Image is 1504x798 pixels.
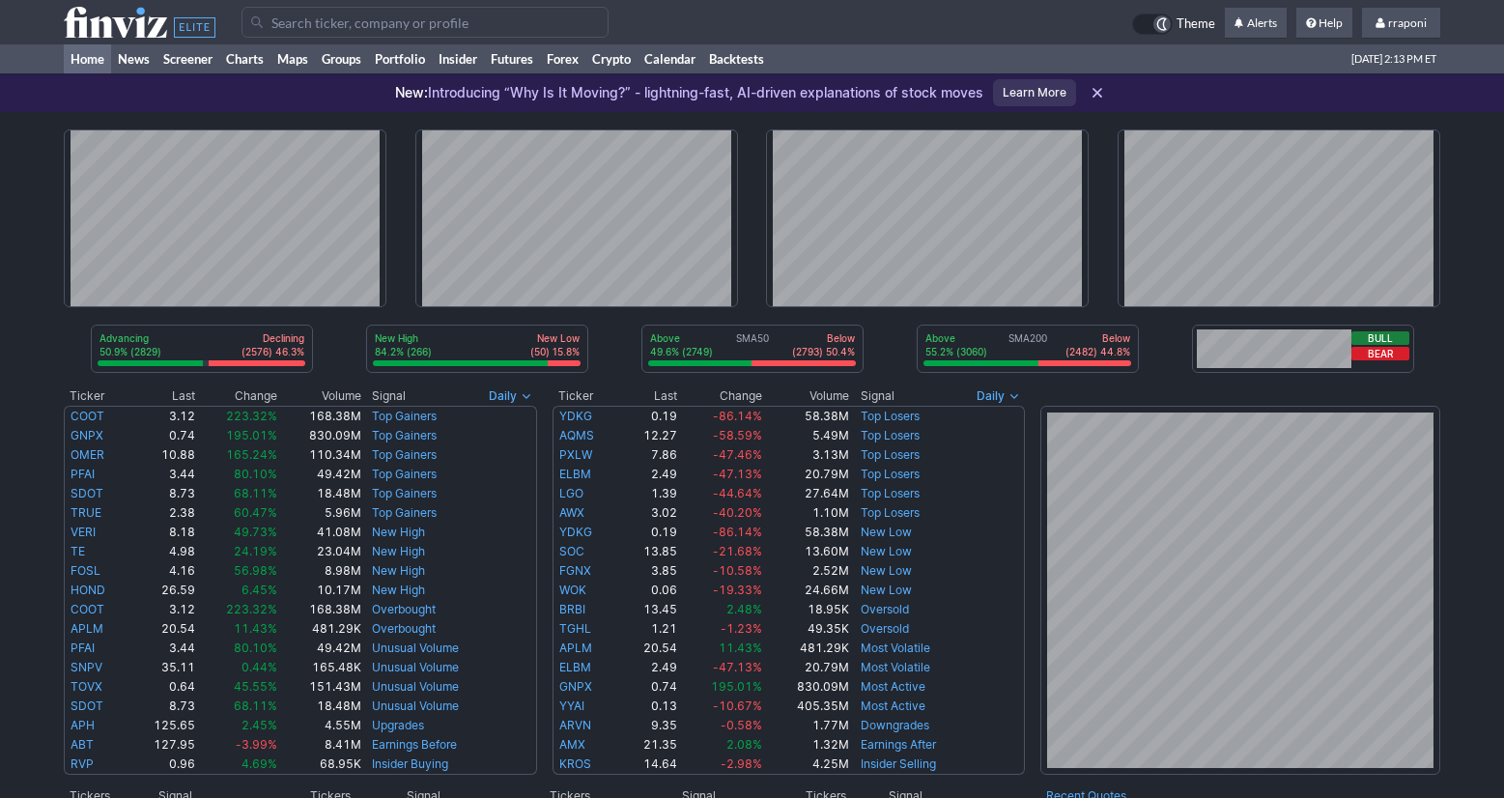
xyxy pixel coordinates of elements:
[726,602,762,616] span: 2.48%
[861,698,925,713] a: Most Active
[372,563,425,578] a: New High
[559,563,591,578] a: FGNX
[721,718,762,732] span: -0.58%
[372,486,437,500] a: Top Gainers
[129,716,197,735] td: 125.65
[620,581,677,600] td: 0.06
[278,484,361,503] td: 18.48M
[620,677,677,697] td: 0.74
[129,697,197,716] td: 8.73
[993,79,1076,106] a: Learn More
[484,386,537,406] button: Signals interval
[226,409,277,423] span: 223.32%
[861,544,912,558] a: New Low
[620,523,677,542] td: 0.19
[129,445,197,465] td: 10.88
[111,44,156,73] a: News
[620,484,677,503] td: 1.39
[236,737,277,752] span: -3.99%
[861,447,920,462] a: Top Losers
[1065,345,1130,358] p: (2482) 44.8%
[372,698,459,713] a: Unusual Volume
[648,331,857,360] div: SMA50
[129,755,197,775] td: 0.96
[129,581,197,600] td: 26.59
[278,619,361,639] td: 481.29K
[395,84,428,100] span: New:
[559,583,586,597] a: WOK
[234,467,277,481] span: 80.10%
[278,503,361,523] td: 5.96M
[620,735,677,755] td: 21.35
[71,486,103,500] a: SDOT
[559,737,585,752] a: AMX
[129,677,197,697] td: 0.64
[372,388,406,404] span: Signal
[1065,331,1130,345] p: Below
[721,621,762,636] span: -1.23%
[372,756,448,771] a: Insider Buying
[763,735,850,755] td: 1.32M
[372,583,425,597] a: New High
[432,44,484,73] a: Insider
[270,44,315,73] a: Maps
[1177,14,1215,35] span: Theme
[972,386,1025,406] button: Signals interval
[763,406,850,426] td: 58.38M
[763,581,850,600] td: 24.66M
[620,386,677,406] th: Last
[278,542,361,561] td: 23.04M
[861,467,920,481] a: Top Losers
[763,755,850,775] td: 4.25M
[71,505,101,520] a: TRUE
[241,718,277,732] span: 2.45%
[713,525,762,539] span: -86.14%
[620,619,677,639] td: 1.21
[726,737,762,752] span: 2.08%
[925,331,987,345] p: Above
[278,658,361,677] td: 165.48K
[372,718,424,732] a: Upgrades
[129,523,197,542] td: 8.18
[559,428,594,442] a: AQMS
[559,621,591,636] a: TGHL
[559,679,592,694] a: GNPX
[763,426,850,445] td: 5.49M
[234,679,277,694] span: 45.55%
[620,716,677,735] td: 9.35
[278,581,361,600] td: 10.17M
[278,600,361,619] td: 168.38M
[620,465,677,484] td: 2.49
[71,756,94,771] a: RVP
[372,447,437,462] a: Top Gainers
[372,641,459,655] a: Unusual Volume
[129,658,197,677] td: 35.11
[219,44,270,73] a: Charts
[71,698,103,713] a: SDOT
[375,331,432,345] p: New High
[64,44,111,73] a: Home
[129,465,197,484] td: 3.44
[278,523,361,542] td: 41.08M
[1296,8,1352,39] a: Help
[620,542,677,561] td: 13.85
[620,639,677,658] td: 20.54
[763,542,850,561] td: 13.60M
[792,331,855,345] p: Below
[71,563,100,578] a: FOSL
[559,486,583,500] a: LGO
[763,619,850,639] td: 49.35K
[71,737,94,752] a: ABT
[226,602,277,616] span: 223.32%
[530,345,580,358] p: (50) 15.8%
[861,756,936,771] a: Insider Selling
[234,486,277,500] span: 68.11%
[241,331,304,345] p: Declining
[553,386,621,406] th: Ticker
[678,386,763,406] th: Change
[71,718,95,732] a: APH
[71,602,104,616] a: COOT
[278,697,361,716] td: 18.48M
[372,467,437,481] a: Top Gainers
[71,641,95,655] a: PFAI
